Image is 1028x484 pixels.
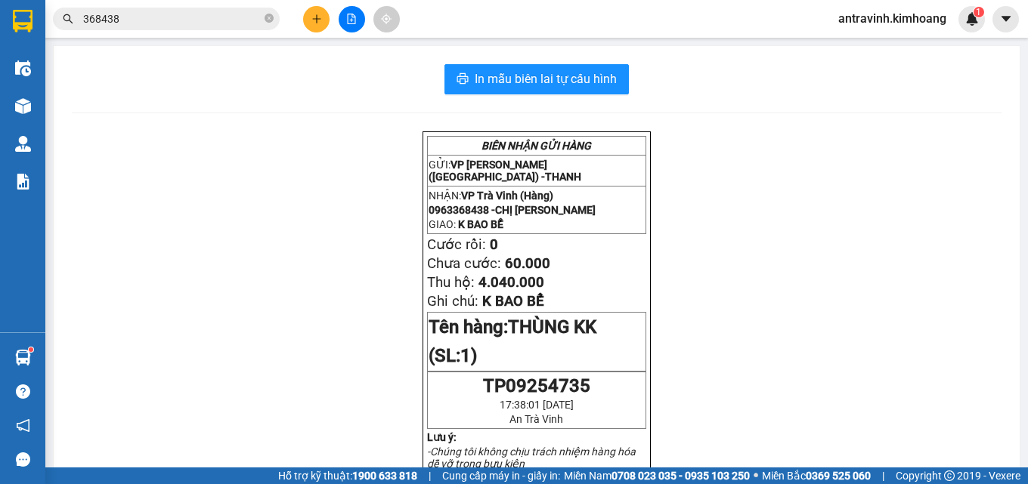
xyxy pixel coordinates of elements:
img: warehouse-icon [15,136,31,152]
span: Thu hộ: [427,274,475,291]
span: TP09254735 [483,375,590,396]
img: warehouse-icon [15,350,31,365]
span: 1) [460,345,477,366]
strong: Lưu ý: [427,431,457,443]
input: Tìm tên, số ĐT hoặc mã đơn [83,11,262,27]
span: Cước rồi: [427,236,486,253]
span: antravinh.kimhoang [826,9,958,28]
button: file-add [339,6,365,32]
span: K BAO BỂ [458,218,503,230]
span: close-circle [265,12,274,26]
span: THANH [545,171,581,183]
img: solution-icon [15,174,31,190]
strong: 0708 023 035 - 0935 103 250 [612,470,750,482]
img: warehouse-icon [15,60,31,76]
span: search [63,14,73,24]
span: Chưa cước: [427,255,501,272]
span: 0 [490,236,498,253]
span: 17:38:01 [DATE] [500,399,574,411]
span: 4.040.000 [478,274,544,291]
span: aim [381,14,392,24]
sup: 1 [29,347,33,352]
span: Tên hàng: [429,316,596,366]
span: VP Trà Vinh (Hàng) [461,190,553,202]
img: logo-vxr [13,10,33,32]
strong: BIÊN NHẬN GỬI HÀNG [481,140,591,152]
span: Miền Nam [564,467,750,484]
button: caret-down [992,6,1019,32]
span: In mẫu biên lai tự cấu hình [475,69,617,88]
span: Ghi chú: [427,293,478,310]
span: 0963368438 - [429,204,596,216]
p: NHẬN: [429,190,645,202]
span: THÙNG KK (SL: [429,316,596,366]
span: GIAO: [429,218,503,230]
button: printerIn mẫu biên lai tự cấu hình [444,64,629,94]
span: 60.000 [505,255,550,272]
button: plus [303,6,330,32]
strong: 1900 633 818 [352,470,417,482]
span: notification [16,418,30,433]
em: -Chúng tôi không chịu trách nhiệm hàng hóa dễ vỡ trong bưu kiện [427,445,636,470]
span: copyright [944,470,955,481]
span: close-circle [265,14,274,23]
button: aim [373,6,400,32]
img: warehouse-icon [15,98,31,114]
span: An Trà Vinh [509,413,563,425]
span: CHỊ [PERSON_NAME] [495,204,596,216]
span: K BAO BỂ [482,293,544,310]
p: GỬI: [429,159,645,183]
span: 1 [976,7,981,17]
span: plus [311,14,322,24]
span: question-circle [16,384,30,399]
sup: 1 [974,7,984,17]
span: printer [457,72,469,87]
strong: 0369 525 060 [806,470,871,482]
span: Cung cấp máy in - giấy in: [442,467,560,484]
img: icon-new-feature [965,12,979,26]
span: VP [PERSON_NAME] ([GEOGRAPHIC_DATA]) - [429,159,581,183]
span: caret-down [999,12,1013,26]
span: message [16,452,30,467]
span: | [429,467,431,484]
span: | [882,467,884,484]
span: Miền Bắc [762,467,871,484]
span: Hỗ trợ kỹ thuật: [278,467,417,484]
span: file-add [346,14,357,24]
span: ⚪️ [754,473,758,479]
